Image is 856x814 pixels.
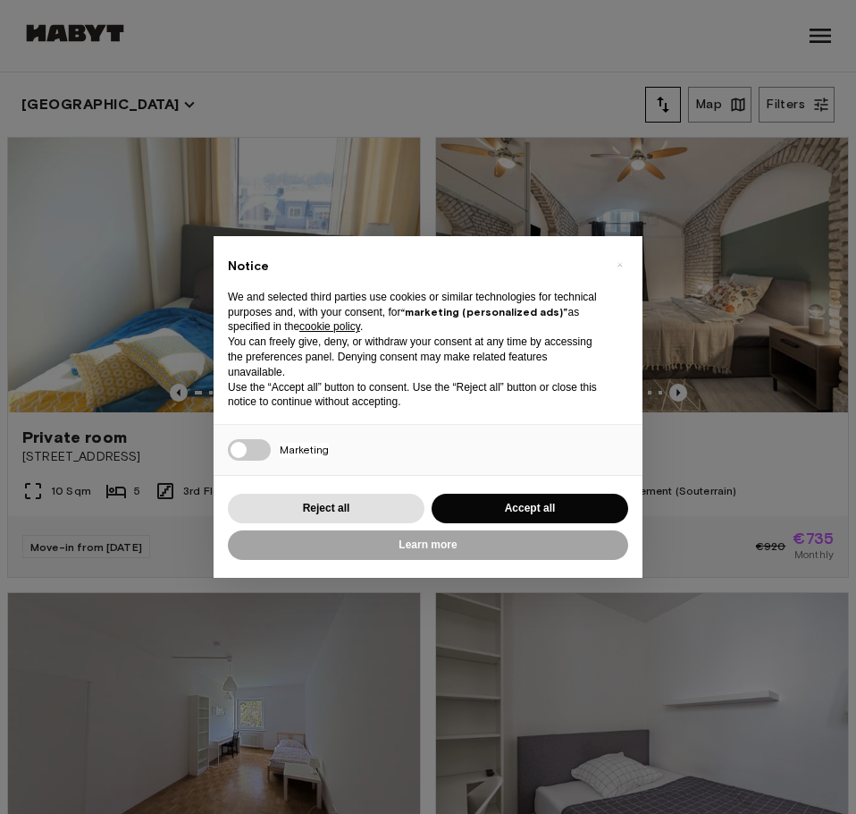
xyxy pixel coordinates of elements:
[400,305,567,318] strong: “marketing (personalized ads)”
[228,335,600,379] p: You can freely give, deny, or withdraw your consent at any time by accessing the preferences pane...
[228,530,628,560] button: Learn more
[432,494,628,523] button: Accept all
[228,380,600,411] p: Use the “Accept all” button to consent. Use the “Reject all” button or close this notice to conti...
[605,250,634,279] button: Close this notice
[228,494,424,523] button: Reject all
[617,254,623,276] span: ×
[280,443,329,458] span: Marketing
[228,258,600,276] h2: Notice
[228,290,600,335] p: We and selected third parties use cookies or similar technologies for technical purposes and, wit...
[299,320,360,333] a: cookie policy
